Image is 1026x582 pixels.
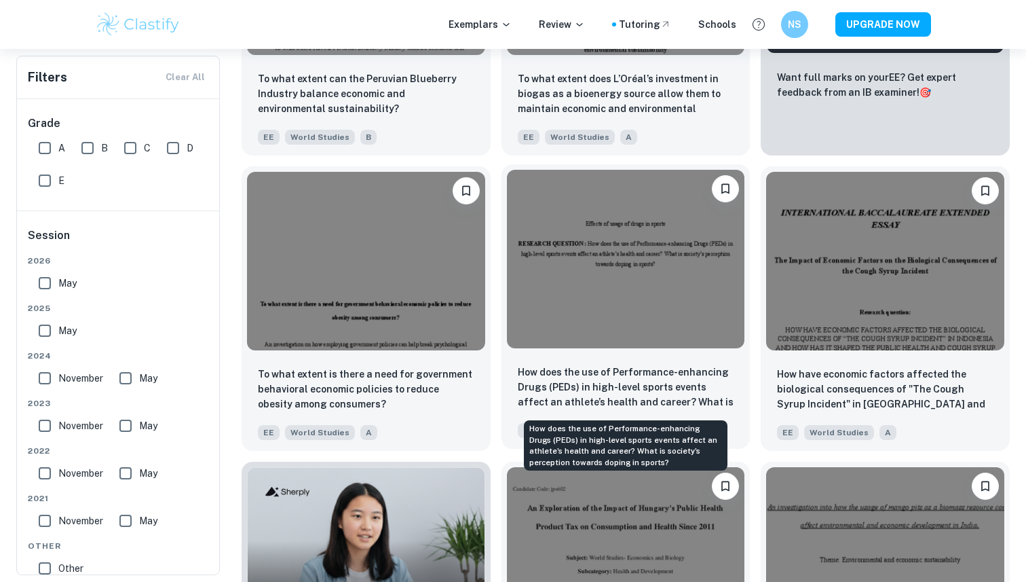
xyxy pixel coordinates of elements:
a: BookmarkHow have economic factors affected the biological consequences of "The Cough Syrup Incide... [761,166,1010,451]
img: World Studies EE example thumbnail: To what extent is there a need for gover [247,172,485,350]
h6: Grade [28,115,210,132]
span: May [139,418,157,433]
span: 2026 [28,255,210,267]
a: Tutoring [619,17,671,32]
span: 2025 [28,302,210,314]
button: Bookmark [453,177,480,204]
span: Other [28,540,210,552]
span: EE [518,130,539,145]
span: EE [258,425,280,440]
p: To what extent can the Peruvian Blueberry Industry balance economic and environmental sustainabil... [258,71,474,116]
p: Want full marks on your EE ? Get expert feedback from an IB examiner! [777,70,993,100]
div: How does the use of Performance-enhancing Drugs (PEDs) in high-level sports events affect an athl... [524,420,727,471]
img: World Studies EE example thumbnail: How does the use of Performance-enhancin [507,170,745,348]
span: B [101,141,108,156]
p: How does the use of Performance-enhancing Drugs (PEDs) in high-level sports events affect an athl... [518,365,734,411]
span: C [144,141,151,156]
span: A [879,425,896,440]
a: BookmarkHow does the use of Performance-enhancing Drugs (PEDs) in high-level sports events affect... [501,166,750,451]
span: B [360,130,377,145]
span: A [360,425,377,440]
h6: Session [28,228,210,255]
span: May [58,323,77,338]
span: 2021 [28,492,210,505]
span: D [187,141,193,156]
button: UPGRADE NOW [835,12,931,37]
span: A [58,141,65,156]
span: A [620,130,637,145]
button: Bookmark [712,473,739,500]
span: 2023 [28,397,210,410]
img: World Studies EE example thumbnail: How have economic factors affected the b [766,172,1004,350]
span: May [139,466,157,481]
span: World Studies [804,425,874,440]
span: November [58,513,103,528]
button: Bookmark [972,177,999,204]
a: BookmarkTo what extent is there a need for government behavioral economic policies to reduce obes... [242,166,491,451]
span: World Studies [545,130,615,145]
p: To what extent does L’Oréal’s investment in biogas as a bioenergy source allow them to maintain e... [518,71,734,117]
span: November [58,418,103,433]
button: Bookmark [712,175,739,202]
span: Other [58,561,83,576]
p: To what extent is there a need for government behavioral economic policies to reduce obesity amon... [258,367,474,412]
span: World Studies [285,130,355,145]
span: EE [777,425,799,440]
span: 2024 [28,350,210,362]
button: NS [781,11,808,38]
h6: NS [787,17,803,32]
button: Help and Feedback [747,13,770,36]
span: World Studies [285,425,355,440]
span: November [58,466,103,481]
span: May [58,276,77,291]
img: Clastify logo [95,11,181,38]
span: November [58,371,103,386]
h6: Filters [28,68,67,87]
span: EE [518,423,539,438]
p: How have economic factors affected the biological consequences of "The Cough Syrup Incident" in I... [777,367,993,413]
span: May [139,513,157,528]
p: Review [539,17,585,32]
button: Bookmark [972,473,999,500]
span: 2022 [28,445,210,457]
span: E [58,173,64,188]
span: EE [258,130,280,145]
p: Exemplars [449,17,512,32]
span: May [139,371,157,386]
a: Schools [698,17,736,32]
span: 🎯 [919,87,931,98]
